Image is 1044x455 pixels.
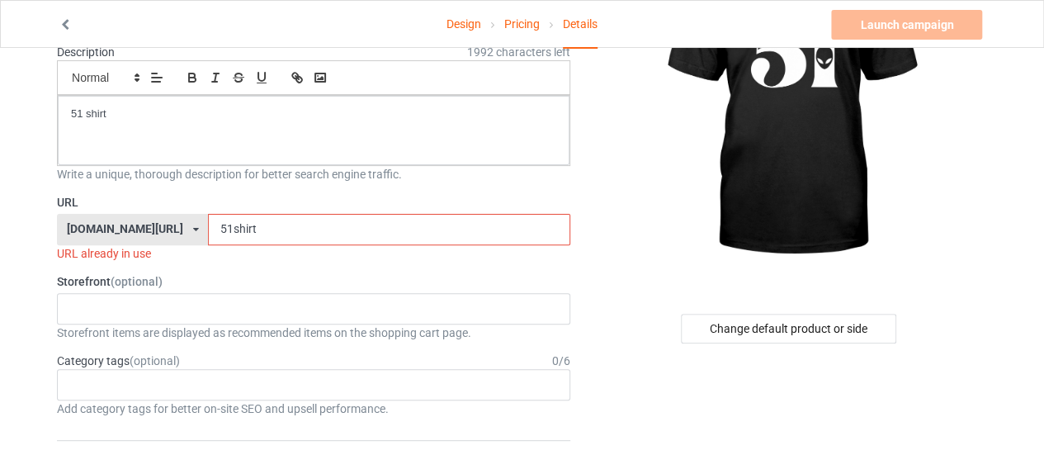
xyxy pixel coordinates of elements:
a: Design [446,1,481,47]
div: [DOMAIN_NAME][URL] [67,223,183,235]
label: Description [57,45,115,59]
label: Storefront [57,273,570,290]
a: Pricing [504,1,540,47]
div: Details [563,1,598,49]
label: Category tags [57,353,180,369]
p: 51 shirt [71,107,556,122]
div: URL already in use [57,245,570,262]
label: URL [57,194,570,211]
span: (optional) [111,275,163,288]
div: Storefront items are displayed as recommended items on the shopping cart page. [57,325,570,341]
span: (optional) [130,354,180,367]
span: 1992 characters left [467,44,570,60]
div: Write a unique, thorough description for better search engine traffic. [57,166,570,182]
div: 0 / 6 [552,353,570,369]
div: Add category tags for better on-site SEO and upsell performance. [57,400,570,417]
div: Change default product or side [681,314,896,344]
